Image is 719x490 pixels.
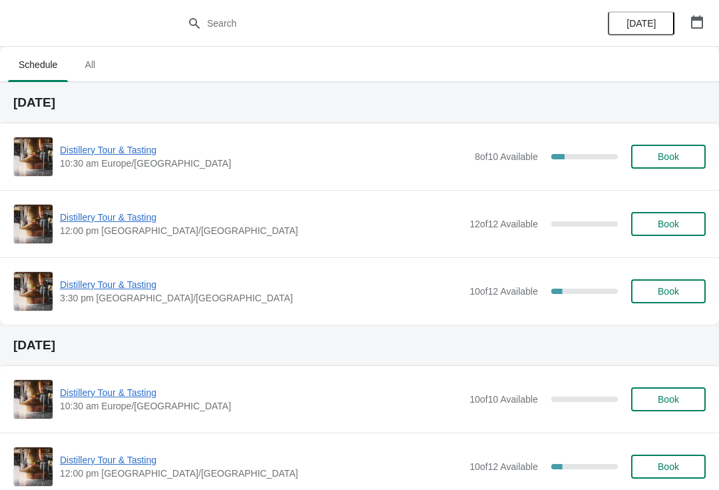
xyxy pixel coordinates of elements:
span: Distillery Tour & Tasting [60,143,468,157]
span: 12:00 pm [GEOGRAPHIC_DATA]/[GEOGRAPHIC_DATA] [60,224,463,237]
span: Book [658,394,679,405]
button: Book [631,145,706,169]
span: Schedule [8,53,68,77]
span: Book [658,151,679,162]
img: Distillery Tour & Tasting | | 12:00 pm Europe/London [14,447,53,486]
button: Book [631,212,706,236]
input: Search [206,11,539,35]
span: Distillery Tour & Tasting [60,386,463,399]
span: Book [658,219,679,229]
img: Distillery Tour & Tasting | | 3:30 pm Europe/London [14,272,53,311]
img: Distillery Tour & Tasting | | 12:00 pm Europe/London [14,205,53,243]
span: 10 of 12 Available [469,461,538,472]
img: Distillery Tour & Tasting | | 10:30 am Europe/London [14,137,53,176]
span: Distillery Tour & Tasting [60,278,463,291]
button: Book [631,387,706,411]
span: 8 of 10 Available [475,151,538,162]
span: 10:30 am Europe/[GEOGRAPHIC_DATA] [60,399,463,413]
span: 3:30 pm [GEOGRAPHIC_DATA]/[GEOGRAPHIC_DATA] [60,291,463,305]
span: 10 of 12 Available [469,286,538,297]
span: Distillery Tour & Tasting [60,211,463,224]
span: 12:00 pm [GEOGRAPHIC_DATA]/[GEOGRAPHIC_DATA] [60,467,463,480]
span: 12 of 12 Available [469,219,538,229]
span: 10 of 10 Available [469,394,538,405]
button: [DATE] [608,11,674,35]
span: 10:30 am Europe/[GEOGRAPHIC_DATA] [60,157,468,170]
button: Book [631,455,706,479]
span: [DATE] [626,18,656,29]
span: Book [658,461,679,472]
span: Book [658,286,679,297]
span: All [73,53,107,77]
button: Book [631,279,706,303]
span: Distillery Tour & Tasting [60,453,463,467]
h2: [DATE] [13,339,706,352]
h2: [DATE] [13,96,706,109]
img: Distillery Tour & Tasting | | 10:30 am Europe/London [14,380,53,419]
